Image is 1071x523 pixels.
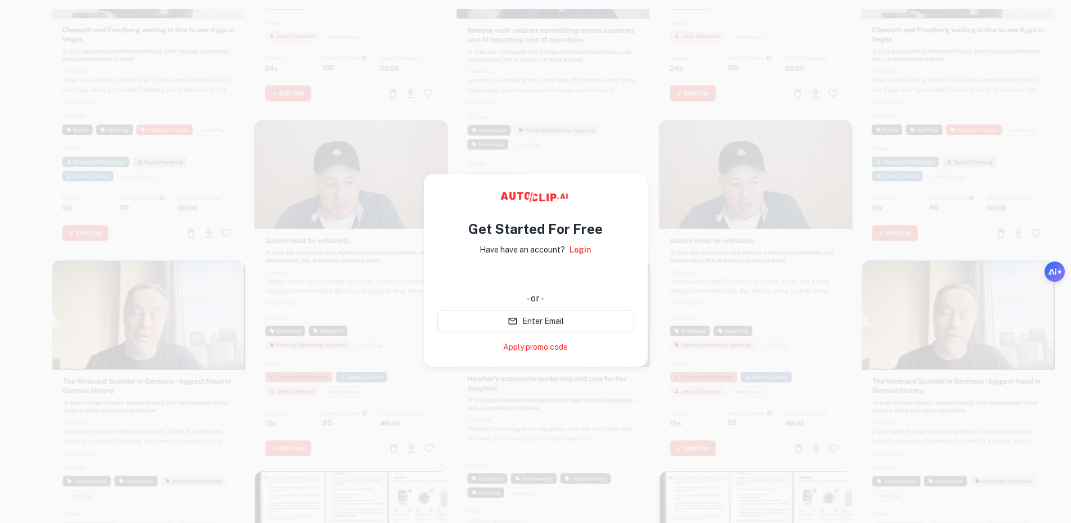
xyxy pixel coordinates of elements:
[437,292,634,305] div: - or -
[503,341,568,353] a: Apply promo code
[437,310,634,332] button: Enter Email
[480,244,565,256] p: Have have an account?
[432,264,640,288] iframe: Sign in with Google Button
[570,244,591,256] a: Login
[468,219,603,239] h4: Get Started For Free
